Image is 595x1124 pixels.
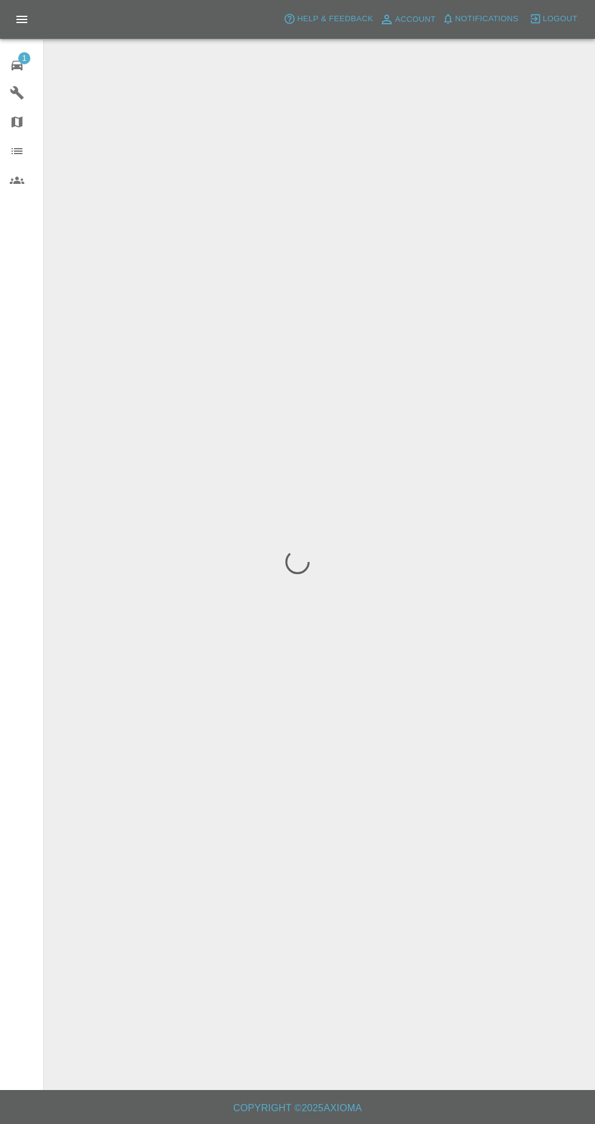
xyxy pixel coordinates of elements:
[526,10,580,29] button: Logout
[455,12,518,26] span: Notifications
[18,52,30,64] span: 1
[280,10,376,29] button: Help & Feedback
[439,10,522,29] button: Notifications
[297,12,373,26] span: Help & Feedback
[7,5,36,34] button: Open drawer
[395,13,436,27] span: Account
[10,1100,585,1117] h6: Copyright © 2025 Axioma
[543,12,577,26] span: Logout
[376,10,439,29] a: Account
